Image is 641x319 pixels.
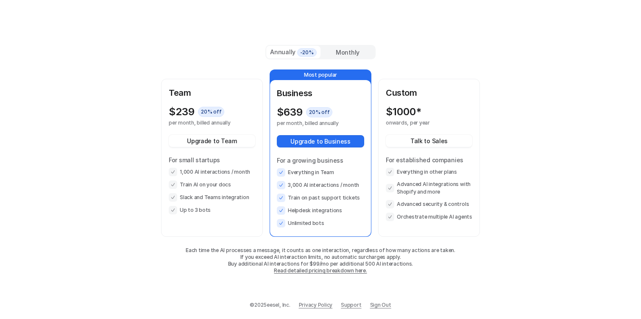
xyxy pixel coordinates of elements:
[386,86,472,99] p: Custom
[299,301,333,309] a: Privacy Policy
[386,213,472,221] li: Orchestrate multiple AI agents
[386,135,472,147] button: Talk to Sales
[277,135,364,147] button: Upgrade to Business
[386,155,472,164] p: For established companies
[297,48,317,57] span: -20%
[277,120,349,127] p: per month, billed annually
[161,254,480,261] p: If you exceed AI interaction limits, no automatic surcharges apply.
[277,181,364,189] li: 3,000 AI interactions / month
[169,168,255,176] li: 1,000 AI interactions / month
[386,200,472,208] li: Advanced security & controls
[169,206,255,214] li: Up to 3 bots
[320,46,375,58] div: Monthly
[169,135,255,147] button: Upgrade to Team
[161,247,480,254] p: Each time the AI processes a message, it counts as one interaction, regardless of how many action...
[386,180,472,196] li: Advanced AI integrations with Shopify and more
[341,301,361,309] span: Support
[198,107,224,117] span: 20 % off
[250,301,290,309] p: © 2025 eesel, Inc.
[277,206,364,215] li: Helpdesk integrations
[277,168,364,177] li: Everything in Team
[277,219,364,227] li: Unlimited bots
[169,119,240,126] p: per month, billed annually
[277,194,364,202] li: Train on past support tickets
[169,155,255,164] p: For small startups
[161,261,480,267] p: Buy additional AI interactions for $99/mo per additional 500 AI interactions.
[277,106,303,118] p: $ 639
[169,180,255,189] li: Train AI on your docs
[270,70,371,80] p: Most popular
[169,193,255,202] li: Slack and Teams integration
[274,267,367,274] a: Read detailed pricing breakdown here.
[386,168,472,176] li: Everything in other plans
[169,106,195,118] p: $ 239
[277,156,364,165] p: For a growing business
[169,86,255,99] p: Team
[386,106,421,118] p: $ 1000*
[370,301,391,309] a: Sign Out
[386,119,457,126] p: onwards, per year
[277,87,364,100] p: Business
[270,47,317,57] div: Annually
[306,107,332,117] span: 20 % off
